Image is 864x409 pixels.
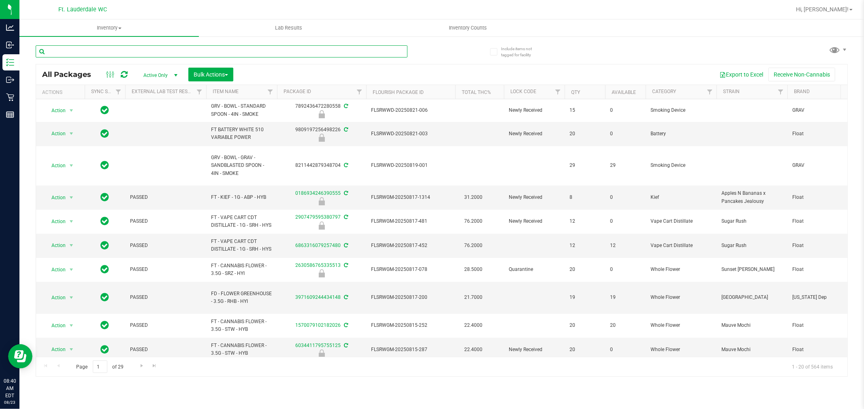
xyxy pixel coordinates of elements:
span: 22.4000 [460,344,486,356]
a: Total THC% [462,89,491,95]
span: 0 [610,130,641,138]
inline-svg: Inbound [6,41,14,49]
span: select [66,320,77,331]
a: 2907479595380797 [295,214,341,220]
a: Filter [112,85,125,99]
span: FT - CANNABIS FLOWER - 3.5G - STW - HYB [211,342,272,357]
span: Action [44,216,66,227]
span: Hi, [PERSON_NAME]! [796,6,849,13]
span: Vape Cart Distillate [651,242,712,249]
span: Sync from Compliance System [343,214,348,220]
span: 29 [610,162,641,169]
span: 20 [570,322,600,329]
span: 21.7000 [460,292,486,303]
span: Ft. Lauderdale WC [58,6,107,13]
span: 12 [610,242,641,249]
a: Item Name [213,89,239,94]
p: 08/23 [4,399,16,405]
span: 0 [610,217,641,225]
span: Bulk Actions [194,71,228,78]
span: FLSRWGM-20250817-452 [371,242,450,249]
div: Newly Received [276,222,367,230]
a: Go to the last page [149,360,160,371]
a: 3971609244434148 [295,294,341,300]
span: Sugar Rush [721,242,783,249]
span: Smoking Device [651,107,712,114]
span: 76.2000 [460,215,486,227]
span: All Packages [42,70,99,79]
span: Float [792,217,864,225]
inline-svg: Inventory [6,58,14,66]
span: Inventory Counts [438,24,498,32]
span: select [66,240,77,251]
span: Float [792,242,864,249]
span: In Sync [101,128,109,139]
a: Inventory [19,19,199,36]
span: Whole Flower [651,346,712,354]
span: [US_STATE] Dep [792,294,864,301]
span: Sync from Compliance System [343,343,348,348]
span: 0 [610,194,641,201]
span: 29 [570,162,600,169]
span: select [66,264,77,275]
span: Action [44,105,66,116]
span: 28.5000 [460,264,486,275]
span: GRAV [792,107,864,114]
span: 22.4000 [460,320,486,331]
span: Include items not tagged for facility [501,46,542,58]
span: FT - VAPE CART CDT DISTILLATE - 1G - SRH - HYS [211,214,272,229]
span: select [66,344,77,355]
span: Page of 29 [69,360,130,373]
span: Lab Results [264,24,313,32]
span: FD - FLOWER GREENHOUSE - 3.5G - RHB - HYI [211,290,272,305]
span: In Sync [101,160,109,171]
span: [GEOGRAPHIC_DATA] [721,294,783,301]
span: select [66,192,77,203]
span: Sync from Compliance System [343,322,348,328]
span: 20 [570,266,600,273]
span: Float [792,346,864,354]
span: FT BATTERY WHITE 510 VARIABLE POWER [211,126,272,141]
span: Action [44,240,66,251]
span: Vape Cart Distillate [651,217,712,225]
span: 12 [570,217,600,225]
a: Strain [723,89,740,94]
span: Sync from Compliance System [343,103,348,109]
span: Sugar Rush [721,217,783,225]
span: In Sync [101,344,109,355]
span: GRV - BOWL - GRAV - SANDBLASTED SPOON - 4IN - SMOKE [211,154,272,177]
span: Sync from Compliance System [343,127,348,132]
span: PASSED [130,194,201,201]
span: Action [44,160,66,171]
a: Filter [703,85,717,99]
span: Apples N Bananas x Pancakes Jealousy [721,190,783,205]
span: FT - VAPE CART CDT DISTILLATE - 1G - SRH - HYS [211,238,272,253]
span: PASSED [130,346,201,354]
span: Float [792,322,864,329]
span: Action [44,292,66,303]
span: Whole Flower [651,294,712,301]
a: 2630586765335513 [295,262,341,268]
div: Newly Received [276,349,367,358]
a: 1570079102182026 [295,322,341,328]
a: Filter [353,85,366,99]
button: Bulk Actions [188,68,233,81]
span: FT - CANNABIS FLOWER - 3.5G - SRZ - HYI [211,262,272,277]
span: 76.2000 [460,240,486,251]
span: select [66,160,77,171]
span: Inventory [19,24,199,32]
span: Sunset [PERSON_NAME] [721,266,783,273]
div: Newly Received [276,134,367,142]
span: In Sync [101,240,109,251]
span: 19 [610,294,641,301]
a: 6034411795755125 [295,343,341,348]
p: 08:40 AM EDT [4,377,16,399]
button: Export to Excel [714,68,768,81]
span: FLSRWGM-20250815-287 [371,346,450,354]
span: Whole Flower [651,322,712,329]
span: In Sync [101,104,109,116]
span: Sync from Compliance System [343,190,348,196]
span: Sync from Compliance System [343,262,348,268]
span: Smoking Device [651,162,712,169]
a: Go to the next page [136,360,147,371]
